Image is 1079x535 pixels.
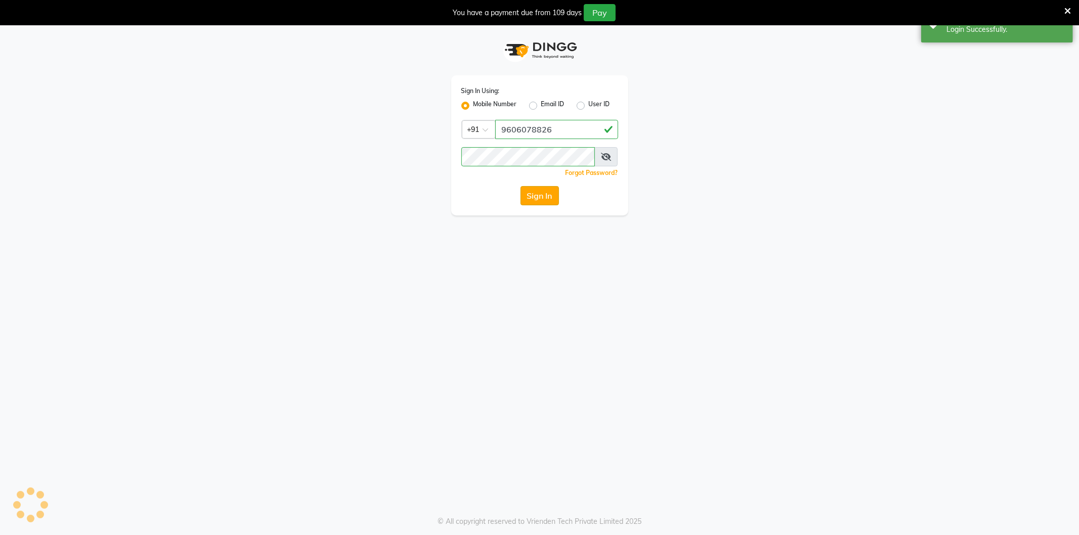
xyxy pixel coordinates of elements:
label: User ID [589,100,610,112]
input: Username [461,147,595,166]
input: Username [495,120,618,139]
img: logo1.svg [499,35,580,65]
button: Sign In [521,186,559,205]
label: Email ID [541,100,565,112]
a: Forgot Password? [566,169,618,176]
label: Sign In Using: [461,86,500,96]
div: You have a payment due from 109 days [453,8,582,18]
button: Pay [584,4,616,21]
div: Login Successfully. [946,24,1065,35]
label: Mobile Number [473,100,517,112]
